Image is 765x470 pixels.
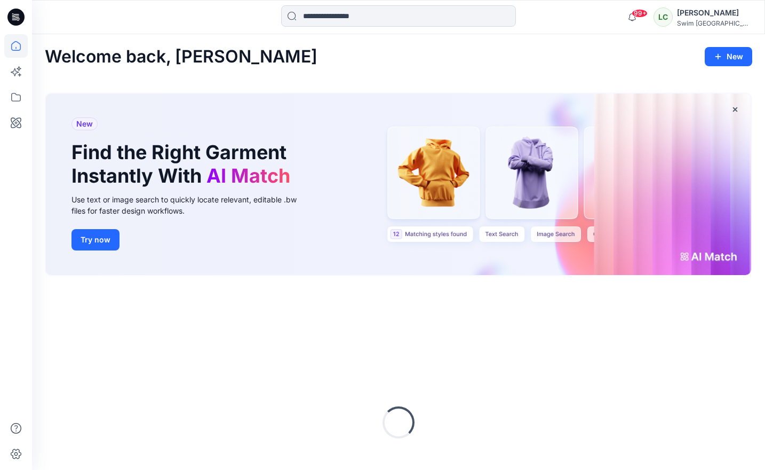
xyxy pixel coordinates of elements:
[705,47,752,66] button: New
[206,164,290,187] span: AI Match
[71,141,296,187] h1: Find the Right Garment Instantly With
[632,9,648,18] span: 99+
[76,117,93,130] span: New
[71,229,119,250] button: Try now
[71,194,312,216] div: Use text or image search to quickly locate relevant, editable .bw files for faster design workflows.
[45,47,317,67] h2: Welcome back, [PERSON_NAME]
[677,6,752,19] div: [PERSON_NAME]
[677,19,752,27] div: Swim [GEOGRAPHIC_DATA]
[654,7,673,27] div: LC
